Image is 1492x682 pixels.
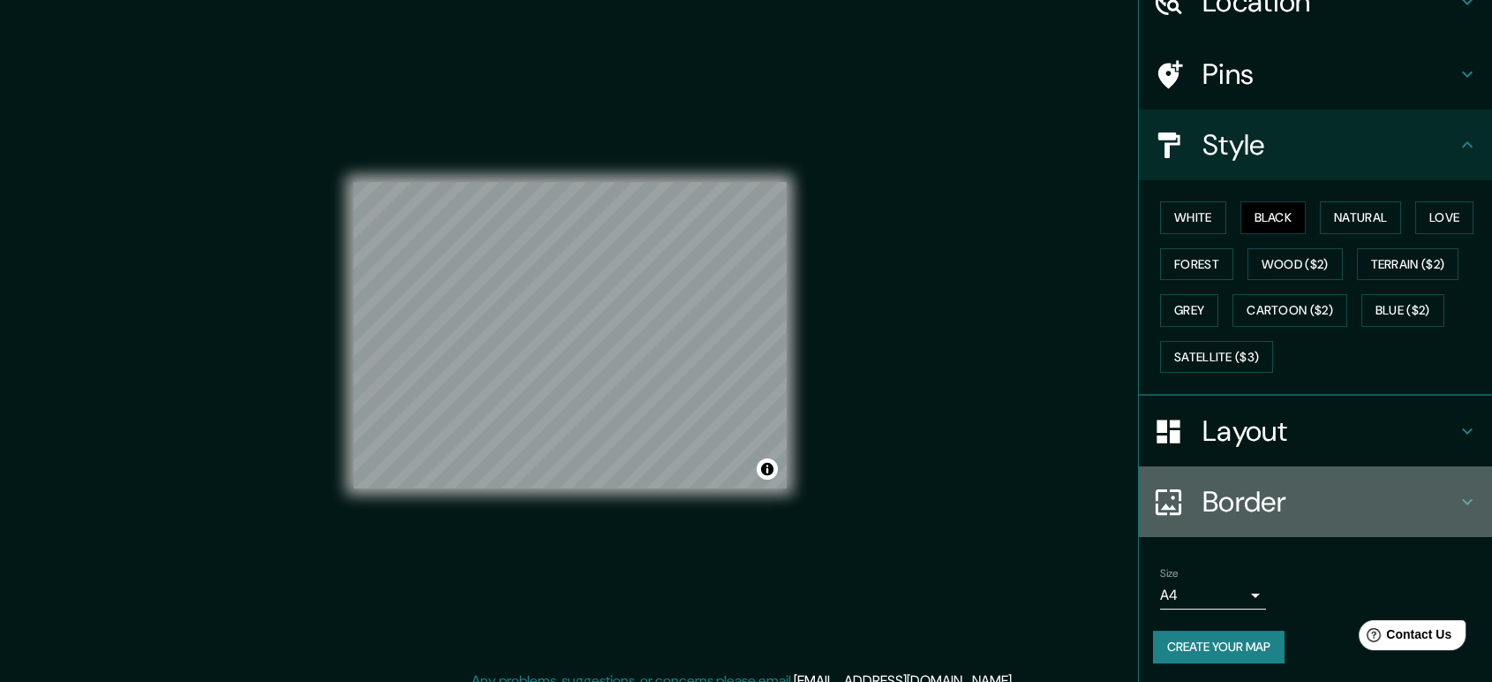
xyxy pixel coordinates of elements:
[1202,413,1457,449] h4: Layout
[1232,294,1347,327] button: Cartoon ($2)
[1139,39,1492,110] div: Pins
[1139,110,1492,180] div: Style
[1160,294,1218,327] button: Grey
[1160,201,1226,234] button: White
[1415,201,1473,234] button: Love
[1160,581,1266,610] div: A4
[1320,201,1401,234] button: Natural
[1335,613,1473,663] iframe: Help widget launcher
[1240,201,1307,234] button: Black
[1160,341,1273,374] button: Satellite ($3)
[1160,566,1179,581] label: Size
[1357,248,1459,281] button: Terrain ($2)
[1202,127,1457,163] h4: Style
[757,458,778,480] button: Toggle attribution
[1153,631,1285,663] button: Create your map
[1160,248,1233,281] button: Forest
[1202,57,1457,92] h4: Pins
[1139,396,1492,466] div: Layout
[1247,248,1343,281] button: Wood ($2)
[1361,294,1444,327] button: Blue ($2)
[1139,466,1492,537] div: Border
[353,182,787,489] canvas: Map
[1202,484,1457,519] h4: Border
